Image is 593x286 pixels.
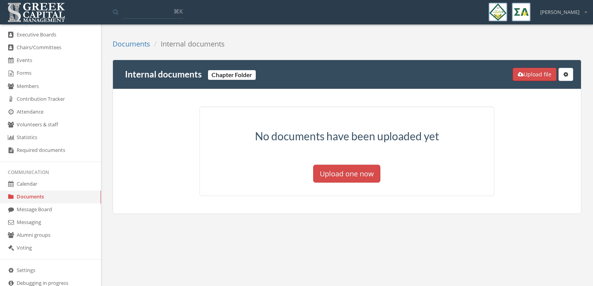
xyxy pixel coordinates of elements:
span: ⌘K [173,7,183,15]
li: Internal documents [150,39,225,49]
span: [PERSON_NAME] [540,9,579,16]
button: Upload file [513,68,557,81]
div: [PERSON_NAME] [535,3,587,16]
h3: No documents have been uploaded yet [209,130,485,142]
a: Documents [113,39,150,48]
button: Upload one now [313,165,380,183]
a: Internal documents [125,69,202,79]
span: Chapter Folder [208,70,256,80]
